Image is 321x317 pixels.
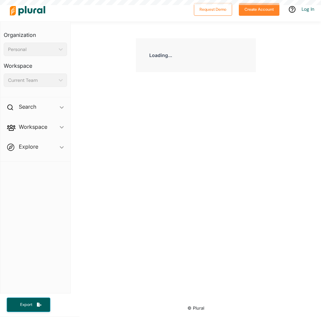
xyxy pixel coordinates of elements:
[4,56,67,71] h3: Workspace
[302,6,314,12] a: Log In
[4,25,67,40] h3: Organization
[7,298,50,312] button: Export
[188,306,204,311] small: © Plural
[15,302,37,308] span: Export
[194,3,232,16] button: Request Demo
[239,3,279,16] button: Create Account
[8,77,56,84] div: Current Team
[194,5,232,12] a: Request Demo
[19,103,36,110] h2: Search
[8,46,56,53] div: Personal
[239,5,279,12] a: Create Account
[136,38,256,72] div: Loading...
